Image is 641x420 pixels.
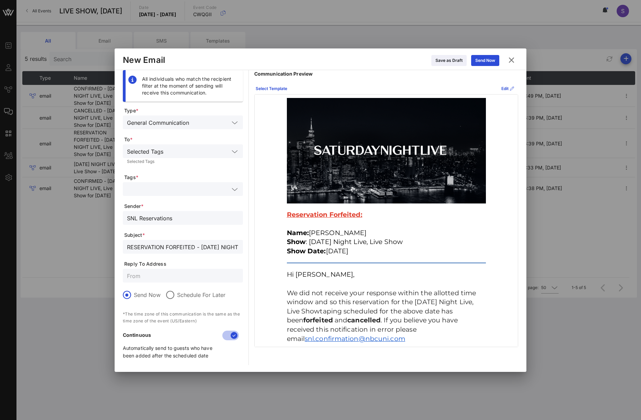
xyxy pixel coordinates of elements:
[177,291,225,298] label: Schedule For Later
[287,307,453,324] span: taping scheduled for the above date has been
[256,85,287,92] div: Select Template
[254,70,518,78] p: Communication Preview
[287,238,306,246] strong: Show
[287,270,486,279] p: Hi [PERSON_NAME],
[287,237,486,247] p: : [DATE] Night Live, Live Show
[123,144,243,158] div: Selected Tags
[501,85,514,92] div: Edit
[124,203,243,210] span: Sender
[124,261,243,267] span: Reply To Address
[124,174,243,181] span: Tags
[123,311,243,324] p: *The time zone of this communication is the same as the time zone of the event (US/Eastern)
[287,229,309,237] strong: Name:
[497,83,518,94] button: Edit
[124,232,243,239] span: Subject
[287,316,458,342] span: . If you believe you have received this notification in error please email
[123,115,243,129] div: General Communication
[475,57,495,64] div: Send Now
[287,247,486,256] p: [DATE]
[471,55,499,66] button: Send Now
[287,263,486,263] table: divider
[347,316,381,324] strong: cancelled
[431,55,467,66] button: Save as Draft
[123,344,224,360] p: Automatically send to guests who have been added after the scheduled date
[124,107,243,114] span: Type
[127,159,239,164] div: Selected Tags
[335,316,381,324] span: and
[127,120,189,126] div: General Communication
[252,83,291,94] button: Select Template
[127,148,163,155] div: Selected Tags
[124,136,243,143] span: To
[142,76,237,96] div: All individuals who match the recipient filter at the moment of sending will receive this communi...
[134,291,161,298] label: Send Now
[303,316,333,324] strong: forfeited
[127,242,239,251] input: Subject
[287,211,362,219] u: Reservation Forfeited:
[435,57,463,64] div: Save as Draft
[123,331,224,339] p: Continuous
[287,289,476,315] span: We did not receive your response within the allotted time window and so this reservation for the ...
[127,271,239,280] input: From
[287,247,326,255] strong: Show Date:
[305,335,405,343] a: snl.confirmation@nbcuni.com
[287,229,486,238] p: [PERSON_NAME]
[127,213,239,222] input: From
[123,55,165,65] div: New Email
